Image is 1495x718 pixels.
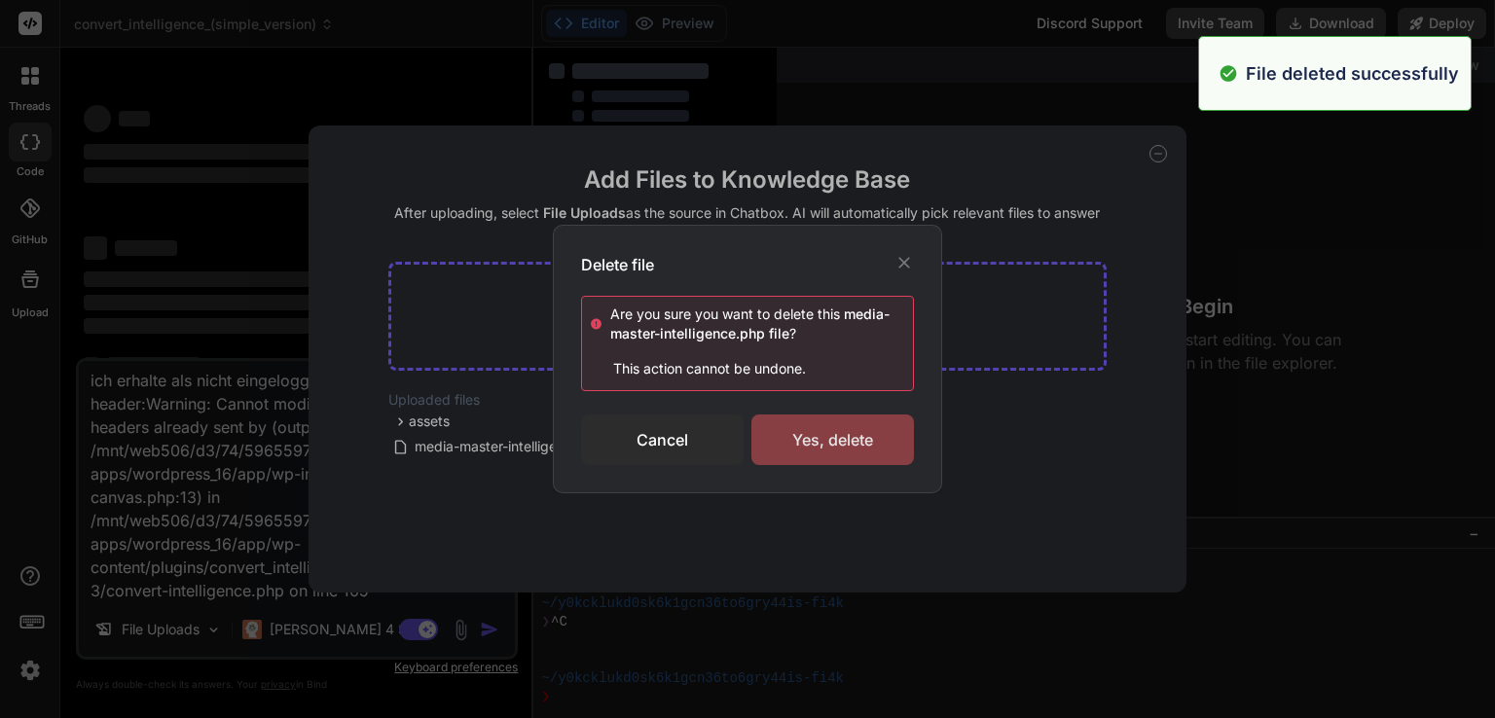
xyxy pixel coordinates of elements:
[610,305,913,343] div: Are you sure you want to delete this ?
[581,253,654,276] h3: Delete file
[581,414,744,465] div: Cancel
[1246,60,1459,87] p: File deleted successfully
[1219,60,1238,87] img: alert
[751,414,914,465] div: Yes, delete
[590,359,913,378] p: This action cannot be undone.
